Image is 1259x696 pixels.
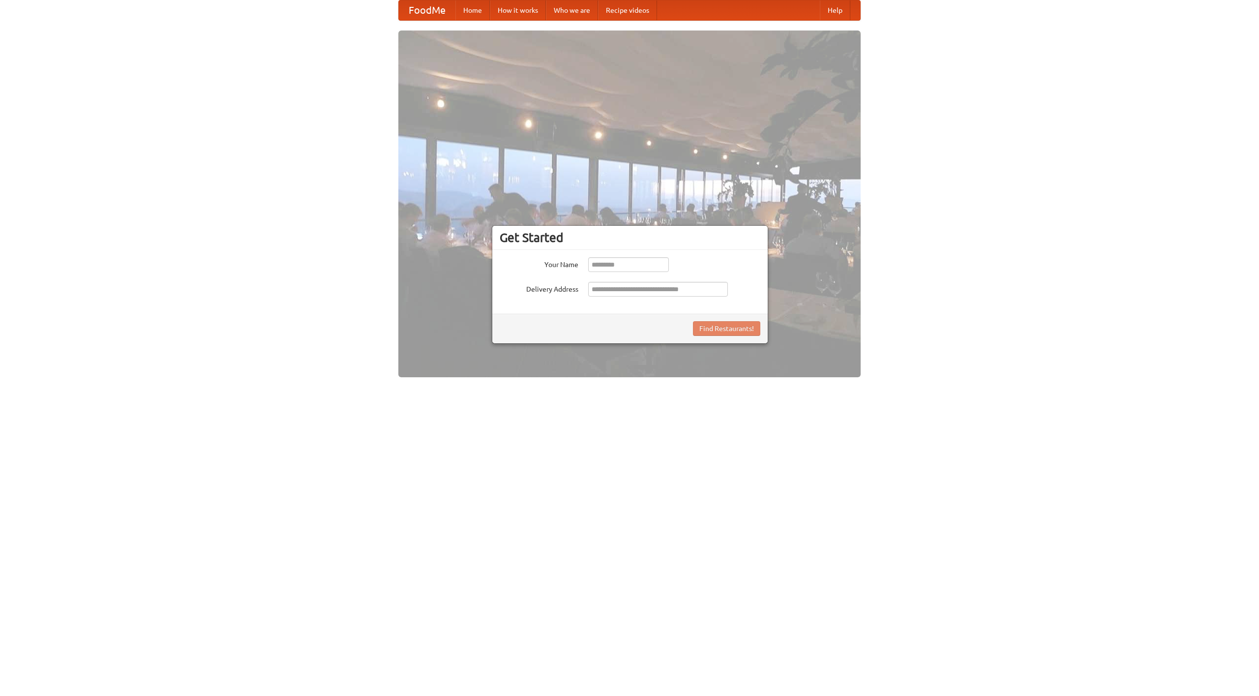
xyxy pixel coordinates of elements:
button: Find Restaurants! [693,321,760,336]
h3: Get Started [500,230,760,245]
a: Home [455,0,490,20]
a: How it works [490,0,546,20]
a: FoodMe [399,0,455,20]
a: Help [820,0,850,20]
label: Delivery Address [500,282,578,294]
a: Recipe videos [598,0,657,20]
label: Your Name [500,257,578,270]
a: Who we are [546,0,598,20]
